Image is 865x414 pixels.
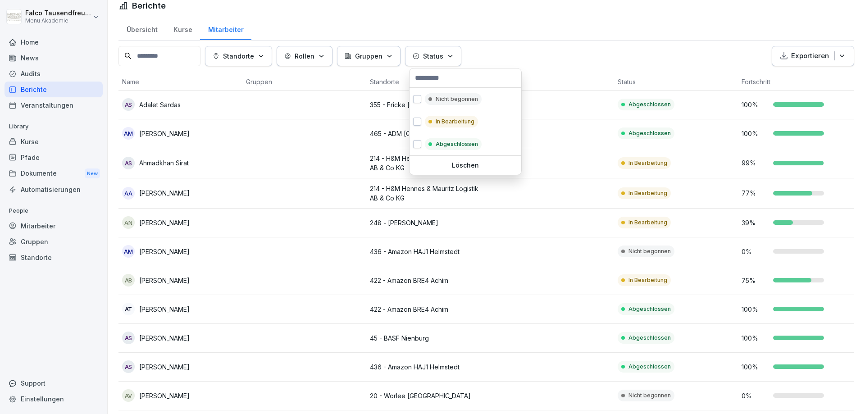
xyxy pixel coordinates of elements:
p: Rollen [295,51,314,61]
p: Standorte [223,51,254,61]
p: In Bearbeitung [436,118,474,126]
p: Exportieren [791,51,829,61]
p: Gruppen [355,51,382,61]
p: Abgeschlossen [436,140,478,148]
p: Löschen [413,161,518,169]
p: Nicht begonnen [436,95,478,103]
p: Status [423,51,443,61]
